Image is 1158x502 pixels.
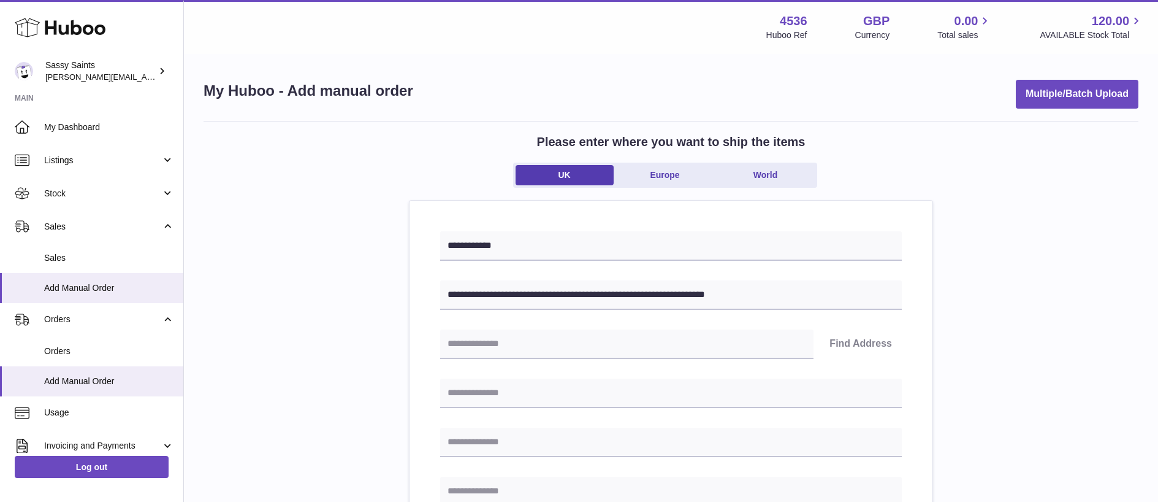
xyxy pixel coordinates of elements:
[44,346,174,357] span: Orders
[44,221,161,233] span: Sales
[204,81,413,101] h1: My Huboo - Add manual order
[45,72,246,82] span: [PERSON_NAME][EMAIL_ADDRESS][DOMAIN_NAME]
[780,13,807,29] strong: 4536
[44,252,174,264] span: Sales
[44,122,174,133] span: My Dashboard
[44,376,174,387] span: Add Manual Order
[44,407,174,419] span: Usage
[766,29,807,41] div: Huboo Ref
[1092,13,1129,29] span: 120.00
[616,165,714,185] a: Europe
[44,155,161,166] span: Listings
[717,165,815,185] a: World
[45,60,156,83] div: Sassy Saints
[537,134,806,150] h2: Please enter where you want to ship the items
[855,29,890,41] div: Currency
[1040,29,1143,41] span: AVAILABLE Stock Total
[15,62,33,80] img: ramey@sassysaints.com
[516,165,614,185] a: UK
[44,282,174,294] span: Add Manual Order
[937,29,992,41] span: Total sales
[937,13,992,41] a: 0.00 Total sales
[1016,80,1138,109] button: Multiple/Batch Upload
[1040,13,1143,41] a: 120.00 AVAILABLE Stock Total
[863,13,889,29] strong: GBP
[15,456,169,478] a: Log out
[954,13,978,29] span: 0.00
[44,188,161,199] span: Stock
[44,440,161,452] span: Invoicing and Payments
[44,314,161,325] span: Orders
